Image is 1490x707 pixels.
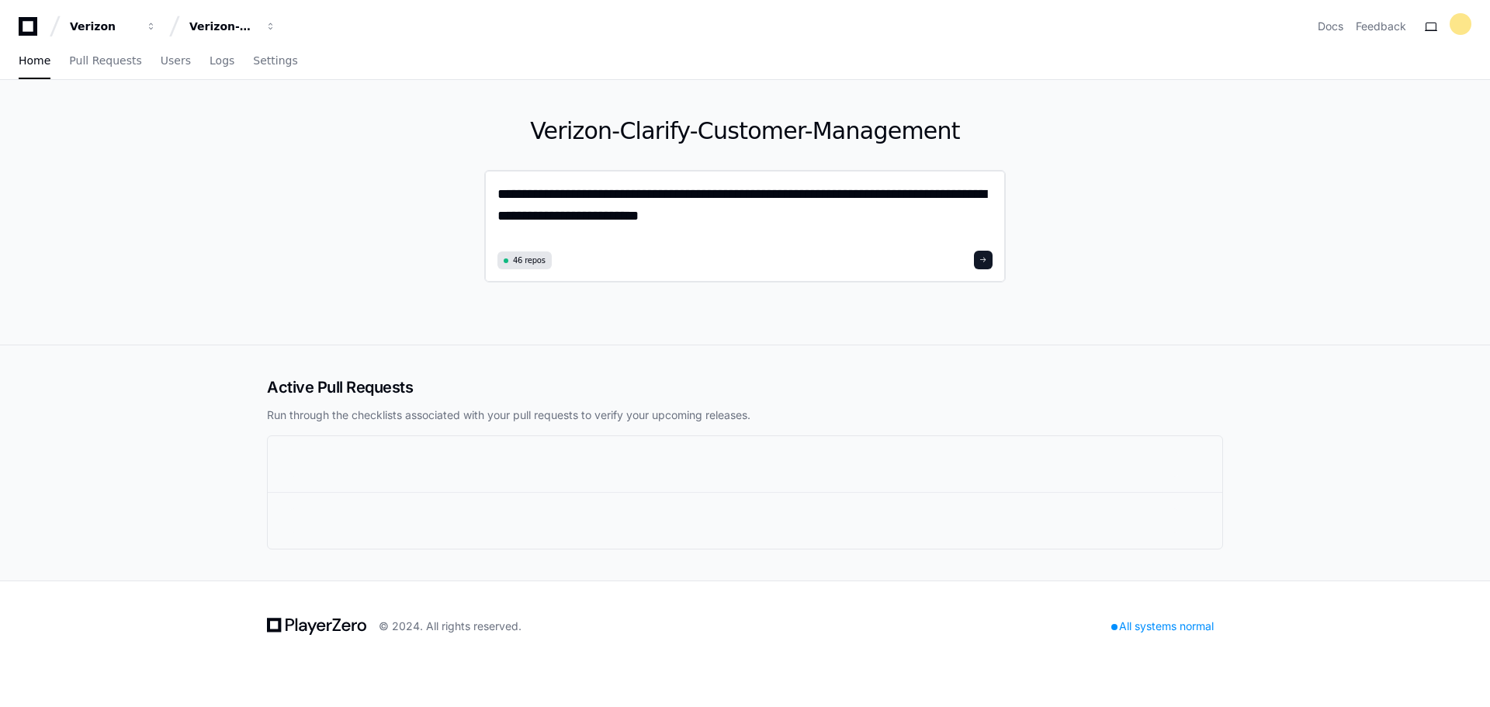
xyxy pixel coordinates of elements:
[189,19,256,34] div: Verizon-Clarify-Customer-Management
[484,117,1006,145] h1: Verizon-Clarify-Customer-Management
[253,56,297,65] span: Settings
[513,255,546,266] span: 46 repos
[267,407,1223,423] p: Run through the checklists associated with your pull requests to verify your upcoming releases.
[69,56,141,65] span: Pull Requests
[1318,19,1343,34] a: Docs
[19,56,50,65] span: Home
[183,12,282,40] button: Verizon-Clarify-Customer-Management
[267,376,1223,398] h2: Active Pull Requests
[161,43,191,79] a: Users
[210,56,234,65] span: Logs
[69,43,141,79] a: Pull Requests
[253,43,297,79] a: Settings
[1356,19,1406,34] button: Feedback
[379,619,521,634] div: © 2024. All rights reserved.
[64,12,163,40] button: Verizon
[1102,615,1223,637] div: All systems normal
[19,43,50,79] a: Home
[70,19,137,34] div: Verizon
[210,43,234,79] a: Logs
[161,56,191,65] span: Users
